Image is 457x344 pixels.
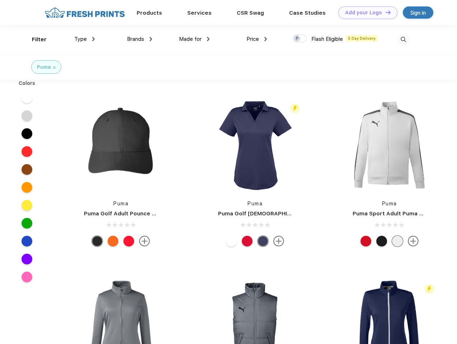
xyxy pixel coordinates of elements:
a: Sign in [403,6,433,19]
span: Type [74,36,87,42]
img: dropdown.png [150,37,152,41]
div: High Risk Red [361,236,371,247]
a: Services [187,10,212,16]
div: Add your Logo [345,10,382,16]
div: Puma [37,63,51,71]
a: Puma [382,201,397,206]
img: flash_active_toggle.svg [424,284,434,294]
img: DT [386,10,391,14]
img: more.svg [139,236,150,247]
a: Puma [248,201,263,206]
div: Puma Black [376,236,387,247]
div: Peacoat [258,236,268,247]
img: more.svg [273,236,284,247]
a: Products [137,10,162,16]
img: dropdown.png [264,37,267,41]
img: func=resize&h=266 [207,97,303,193]
div: Vibrant Orange [108,236,118,247]
a: CSR Swag [237,10,264,16]
span: Flash Eligible [311,36,343,42]
div: High Risk Red [123,236,134,247]
div: Puma Black [92,236,103,247]
div: Sign in [410,9,426,17]
div: Colors [13,80,41,87]
img: filter_cancel.svg [53,66,56,69]
img: dropdown.png [92,37,95,41]
img: fo%20logo%202.webp [43,6,127,19]
div: Filter [32,35,47,44]
a: Puma Golf [DEMOGRAPHIC_DATA]' Icon Golf Polo [218,210,351,217]
img: func=resize&h=266 [342,97,437,193]
div: White and Quiet Shade [392,236,403,247]
img: dropdown.png [207,37,209,41]
span: 5 Day Delivery [346,35,378,42]
img: func=resize&h=266 [73,97,169,193]
a: Puma Golf Adult Pounce Adjustable Cap [84,210,194,217]
div: High Risk Red [242,236,253,247]
img: desktop_search.svg [397,34,409,46]
a: Puma [113,201,128,206]
img: more.svg [408,236,419,247]
div: Bright White [226,236,237,247]
img: flash_active_toggle.svg [290,104,300,113]
span: Made for [179,36,202,42]
span: Price [246,36,259,42]
span: Brands [127,36,144,42]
